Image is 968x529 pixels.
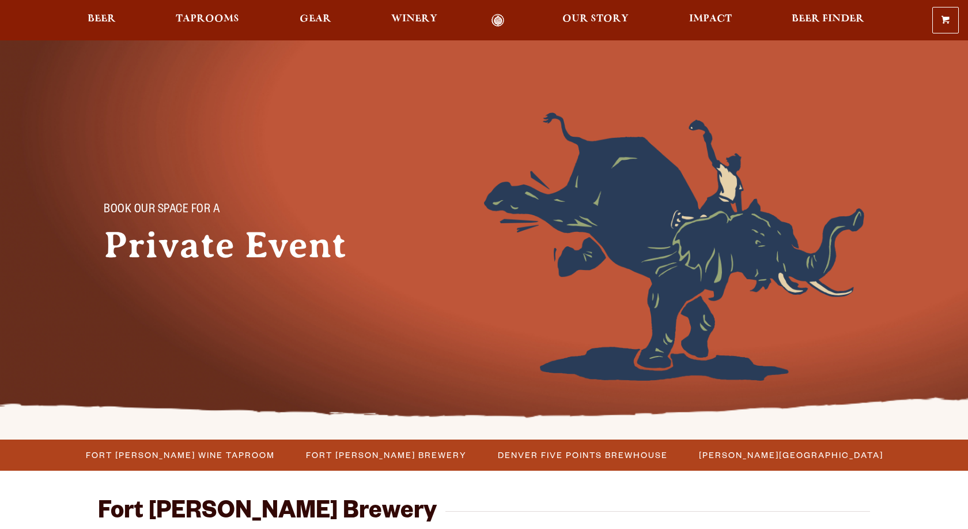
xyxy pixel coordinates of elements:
img: Foreground404 [484,112,864,381]
a: Taprooms [168,14,247,27]
a: Fort [PERSON_NAME] Wine Taproom [79,447,281,463]
p: Book Our Space for a [104,204,357,217]
span: Our Story [562,14,629,24]
span: Fort [PERSON_NAME] Brewery [306,447,467,463]
span: [PERSON_NAME][GEOGRAPHIC_DATA] [699,447,883,463]
h2: Fort [PERSON_NAME] Brewery [98,500,437,527]
a: Our Story [555,14,636,27]
span: Taprooms [176,14,239,24]
a: Denver Five Points Brewhouse [491,447,674,463]
a: Gear [292,14,339,27]
a: Beer Finder [784,14,872,27]
span: Fort [PERSON_NAME] Wine Taproom [86,447,275,463]
span: Beer Finder [792,14,864,24]
a: Beer [80,14,123,27]
a: [PERSON_NAME][GEOGRAPHIC_DATA] [692,447,889,463]
span: Gear [300,14,331,24]
span: Denver Five Points Brewhouse [498,447,668,463]
a: Odell Home [476,14,519,27]
span: Impact [689,14,732,24]
span: Winery [391,14,437,24]
span: Beer [88,14,116,24]
a: Impact [682,14,739,27]
a: Fort [PERSON_NAME] Brewery [299,447,472,463]
h1: Private Event [104,224,380,266]
a: Winery [384,14,445,27]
